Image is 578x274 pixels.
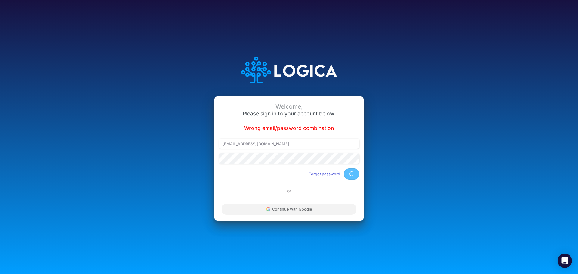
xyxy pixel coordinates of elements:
div: Welcome, [219,103,359,110]
div: Open Intercom Messenger [558,254,572,268]
input: Email [219,139,359,149]
button: Forgot password [305,169,344,179]
span: Please sign in to your account below. [243,110,335,117]
span: Wrong email/password combination [244,125,334,131]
